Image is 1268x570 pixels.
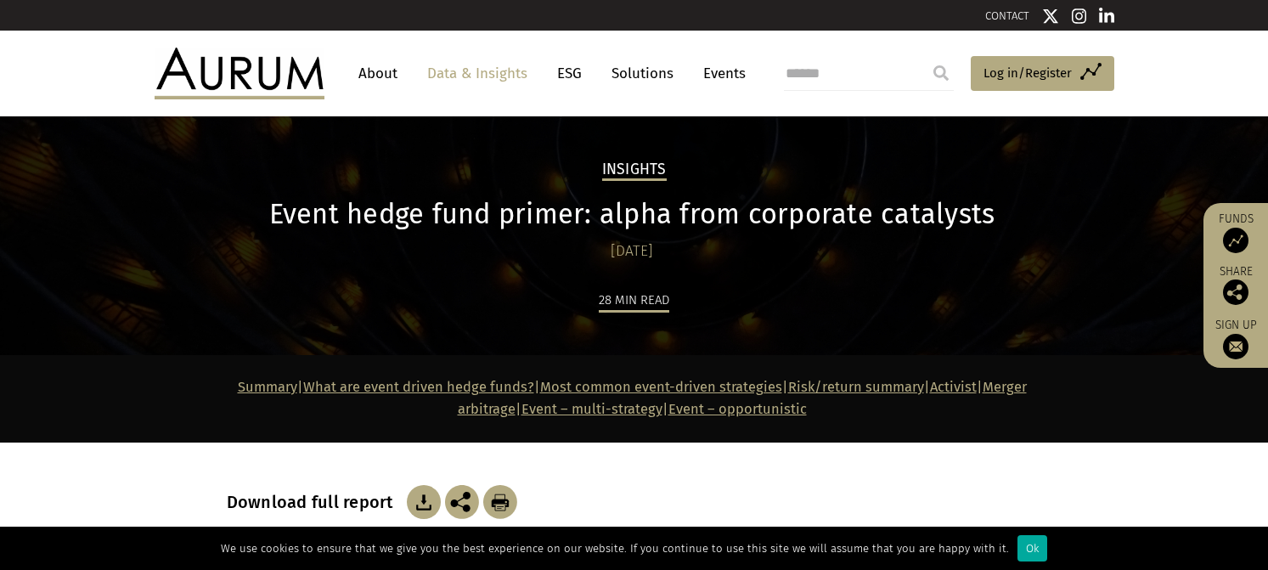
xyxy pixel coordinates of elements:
[227,240,1038,263] div: [DATE]
[1099,8,1114,25] img: Linkedin icon
[227,492,403,512] h3: Download full report
[238,379,297,395] a: Summary
[971,56,1114,92] a: Log in/Register
[1212,318,1260,359] a: Sign up
[1212,212,1260,253] a: Funds
[668,401,807,417] a: Event – opportunistic
[788,379,924,395] a: Risk/return summary
[303,379,534,395] a: What are event driven hedge funds?
[983,63,1072,83] span: Log in/Register
[924,56,958,90] input: Submit
[540,379,782,395] a: Most common event-driven strategies
[599,290,669,313] div: 28 min read
[603,58,682,89] a: Solutions
[1212,266,1260,305] div: Share
[1017,535,1047,562] div: Ok
[419,58,536,89] a: Data & Insights
[985,9,1029,22] a: CONTACT
[1072,8,1087,25] img: Instagram icon
[1042,8,1059,25] img: Twitter icon
[521,401,662,417] a: Event – multi-strategy
[238,379,1027,417] strong: | | | | | | |
[549,58,590,89] a: ESG
[227,198,1038,231] h1: Event hedge fund primer: alpha from corporate catalysts
[1223,279,1248,305] img: Share this post
[155,48,324,99] img: Aurum
[407,485,441,519] img: Download Article
[1223,228,1248,253] img: Access Funds
[483,485,517,519] img: Download Article
[695,58,746,89] a: Events
[1223,334,1248,359] img: Sign up to our newsletter
[602,161,667,181] h2: Insights
[445,485,479,519] img: Share this post
[350,58,406,89] a: About
[930,379,977,395] a: Activist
